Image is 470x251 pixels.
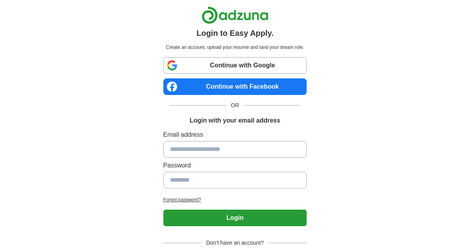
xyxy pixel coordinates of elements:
p: Create an account, upload your resume and land your dream role. [165,44,305,51]
a: Continue with Facebook [163,78,307,95]
label: Password [163,161,307,170]
a: Forgot password? [163,196,307,203]
label: Email address [163,130,307,139]
span: OR [226,101,244,110]
img: Adzuna logo [202,6,268,24]
h1: Login to Easy Apply. [196,27,274,39]
h1: Login with your email address [190,116,280,125]
a: Continue with Google [163,57,307,74]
